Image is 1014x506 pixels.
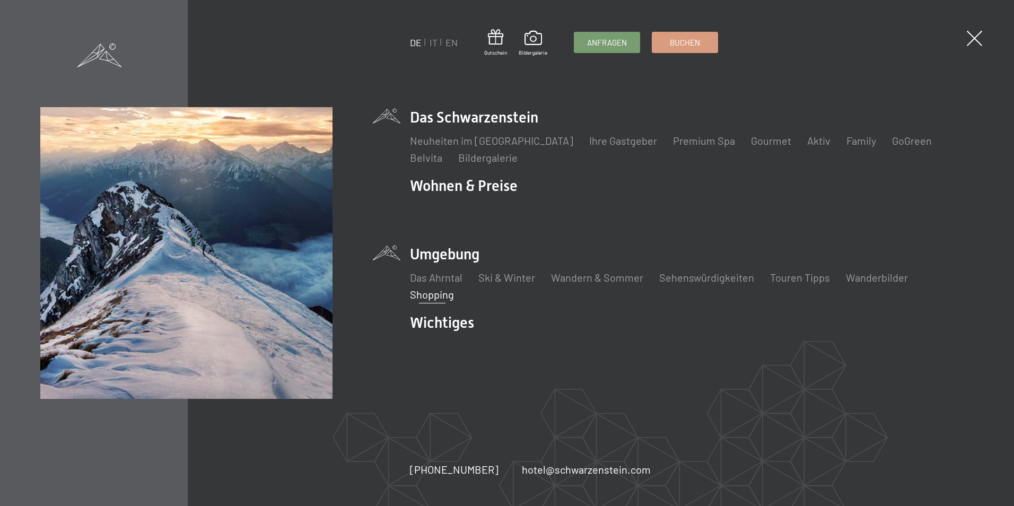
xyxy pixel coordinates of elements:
a: Sehenswürdigkeiten [659,271,754,284]
a: Gourmet [751,134,791,147]
span: Bildergalerie [519,49,547,56]
a: Touren Tipps [770,271,830,284]
a: Ihre Gastgeber [589,134,657,147]
a: Belvita [410,151,442,164]
span: Anfragen [587,37,627,48]
a: Family [846,134,876,147]
a: Gutschein [484,29,507,56]
a: Wanderbilder [846,271,908,284]
a: Anfragen [574,32,640,53]
a: Bildergalerie [458,151,518,164]
a: Buchen [652,32,718,53]
a: Bildergalerie [519,31,547,56]
a: EN [445,37,458,48]
a: hotel@schwarzenstein.com [522,462,651,477]
span: Gutschein [484,49,507,56]
a: Shopping [410,288,454,301]
a: Premium Spa [673,134,735,147]
a: Wandern & Sommer [551,271,643,284]
a: Ski & Winter [478,271,535,284]
a: Aktiv [807,134,831,147]
a: [PHONE_NUMBER] [410,462,499,477]
a: Neuheiten im [GEOGRAPHIC_DATA] [410,134,573,147]
a: Das Ahrntal [410,271,462,284]
span: Buchen [670,37,700,48]
a: IT [430,37,438,48]
span: [PHONE_NUMBER] [410,463,499,476]
a: GoGreen [892,134,932,147]
a: DE [410,37,422,48]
